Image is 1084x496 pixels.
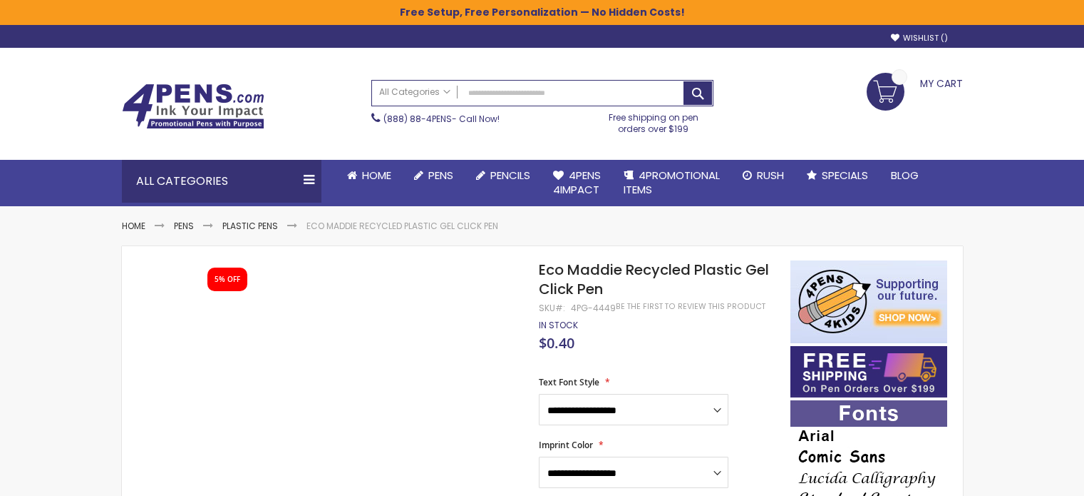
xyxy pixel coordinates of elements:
a: Rush [731,160,795,191]
a: Wishlist [891,33,948,44]
a: 4PROMOTIONALITEMS [612,160,731,206]
span: Pens [428,168,453,183]
span: Imprint Color [539,439,593,451]
span: $0.40 [539,333,574,353]
span: 4Pens 4impact [553,168,601,197]
div: 5% OFF [215,275,240,285]
a: Home [336,160,403,191]
a: 4Pens4impact [542,160,612,206]
div: All Categories [122,160,321,203]
span: Specials [822,168,868,183]
li: Eco Maddie Recycled Plastic Gel Click Pen [306,221,498,232]
a: (888) 88-4PENS [383,113,452,125]
a: Plastic Pens [222,220,278,232]
div: Availability [539,320,578,331]
span: Blog [891,168,919,183]
a: Be the first to review this product [616,301,765,312]
span: Home [362,168,391,183]
a: All Categories [372,81,458,104]
img: Free shipping on orders over $199 [790,346,947,398]
span: In stock [539,319,578,331]
span: Rush [757,168,784,183]
span: 4PROMOTIONAL ITEMS [624,168,720,197]
span: Eco Maddie Recycled Plastic Gel Click Pen [539,260,769,299]
div: 4PG-4449 [571,303,616,314]
a: Pens [403,160,465,191]
img: 4pens 4 kids [790,260,947,343]
span: - Call Now! [383,113,500,125]
a: Pens [174,220,194,232]
span: Pencils [490,168,530,183]
span: All Categories [379,86,450,98]
a: Home [122,220,145,232]
a: Pencils [465,160,542,191]
a: Blog [879,160,930,191]
a: Specials [795,160,879,191]
img: 4Pens Custom Pens and Promotional Products [122,83,264,129]
strong: SKU [539,302,565,314]
span: Text Font Style [539,376,599,388]
div: Free shipping on pen orders over $199 [594,106,713,135]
